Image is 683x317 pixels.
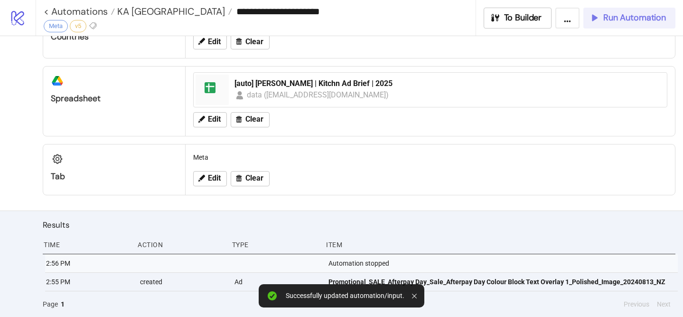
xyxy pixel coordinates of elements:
span: Clear [245,115,263,124]
div: Item [325,236,675,254]
span: Edit [208,38,221,46]
div: 2:55 PM [45,273,132,291]
div: Meta [189,148,671,166]
div: [auto] [PERSON_NAME] | Kitchn Ad Brief | 2025 [234,78,661,89]
button: Edit [193,34,227,49]
div: Type [231,236,318,254]
button: Edit [193,112,227,127]
button: Clear [231,112,270,127]
button: Run Automation [583,8,675,29]
span: Page [43,299,58,309]
div: Automation stopped [327,254,678,272]
div: Countries [51,31,178,42]
button: Clear [231,34,270,49]
button: Edit [193,171,227,186]
button: Previous [621,299,652,309]
span: Edit [208,174,221,183]
button: 1 [58,299,67,309]
div: Action [137,236,224,254]
div: Spreadsheet [51,93,178,104]
span: Promotional_SALE_Afterpay Day_Sale_Afterpay Day Colour Block Text Overlay 1_Polished_Image_202408... [328,277,665,287]
a: KA [GEOGRAPHIC_DATA] [115,7,232,16]
span: Edit [208,115,221,124]
div: 2:56 PM [45,254,132,272]
a: Promotional_SALE_Afterpay Day_Sale_Afterpay Day Colour Block Text Overlay 1_Polished_Image_202408... [328,273,671,291]
div: Time [43,236,130,254]
button: ... [555,8,580,29]
div: Meta [44,20,68,32]
button: Next [654,299,674,309]
button: Clear [231,171,270,186]
div: Ad [234,273,321,291]
span: To Builder [504,12,542,23]
div: data ([EMAIL_ADDRESS][DOMAIN_NAME]) [247,89,390,101]
div: v5 [70,20,86,32]
span: Clear [245,38,263,46]
div: Tab [51,171,178,182]
div: Successfully updated automation/input. [286,292,404,300]
a: < Automations [44,7,115,16]
span: KA [GEOGRAPHIC_DATA] [115,5,225,18]
h2: Results [43,219,675,231]
span: Clear [245,174,263,183]
span: Run Automation [603,12,666,23]
div: created [139,273,226,291]
button: To Builder [484,8,552,29]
